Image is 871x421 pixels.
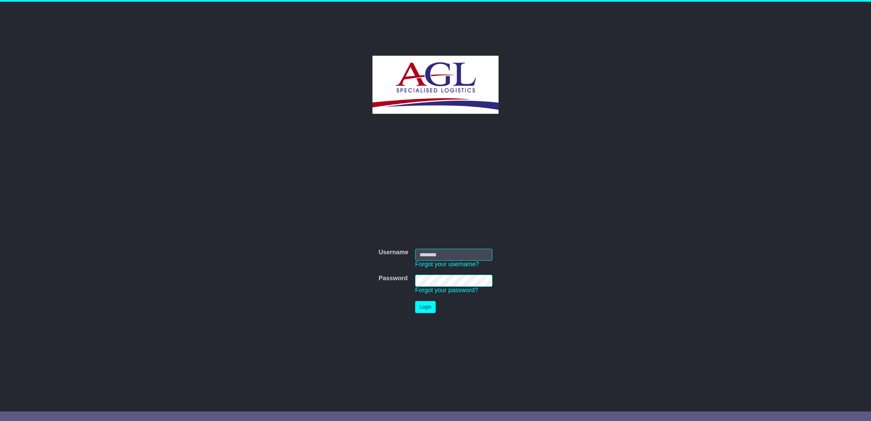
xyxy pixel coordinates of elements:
a: Forgot your username? [415,261,479,268]
button: Login [415,301,436,313]
img: AGL SPECIALISED LOGISTICS [372,56,499,114]
label: Password [379,275,408,282]
label: Username [379,249,408,256]
a: Forgot your password? [415,287,478,294]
